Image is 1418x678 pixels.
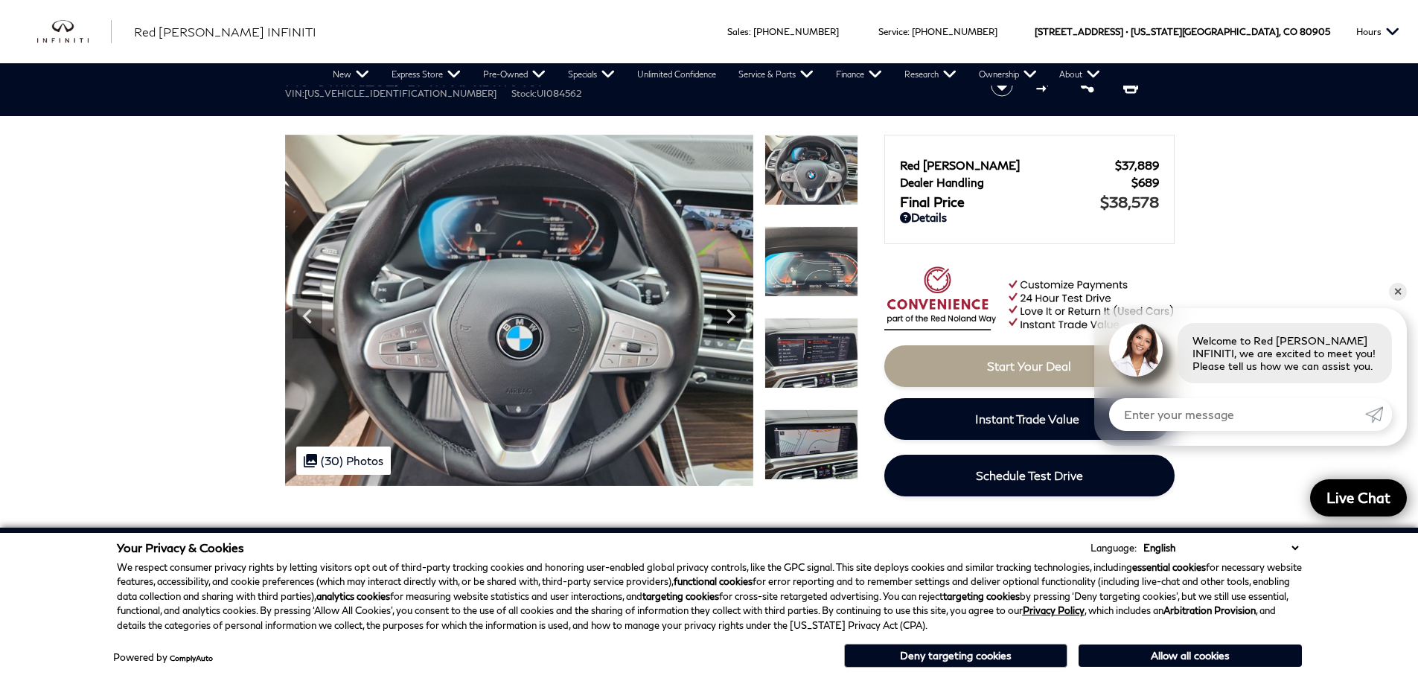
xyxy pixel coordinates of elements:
[1023,604,1085,616] a: Privacy Policy
[844,644,1067,668] button: Deny targeting cookies
[900,176,1131,189] span: Dealer Handling
[764,318,858,388] img: Used 2019 Bronze Metallic BMW xDrive40i image 15
[626,63,727,86] a: Unlimited Confidence
[900,211,1159,224] a: Details
[511,88,537,99] span: Stock:
[1140,540,1302,555] select: Language Select
[285,88,304,99] span: VIN:
[1131,176,1159,189] span: $689
[900,176,1159,189] a: Dealer Handling $689
[1310,479,1407,517] a: Live Chat
[1109,398,1365,431] input: Enter your message
[716,294,746,339] div: Next
[134,25,316,39] span: Red [PERSON_NAME] INFINITI
[907,26,910,37] span: :
[1100,193,1159,211] span: $38,578
[472,63,557,86] a: Pre-Owned
[1035,26,1330,37] a: [STREET_ADDRESS] • [US_STATE][GEOGRAPHIC_DATA], CO 80905
[764,135,858,205] img: Used 2019 Bronze Metallic BMW xDrive40i image 13
[968,63,1048,86] a: Ownership
[893,63,968,86] a: Research
[380,63,472,86] a: Express Store
[537,88,581,99] span: UI084562
[1048,63,1111,86] a: About
[878,26,907,37] span: Service
[674,575,753,587] strong: functional cookies
[1109,323,1163,377] img: Agent profile photo
[764,409,858,480] img: Used 2019 Bronze Metallic BMW xDrive40i image 16
[1132,561,1206,573] strong: essential cookies
[1178,323,1392,383] div: Welcome to Red [PERSON_NAME] INFINITI, we are excited to meet you! Please tell us how we can assi...
[134,23,316,41] a: Red [PERSON_NAME] INFINITI
[117,540,244,554] span: Your Privacy & Cookies
[642,590,719,602] strong: targeting cookies
[975,412,1079,426] span: Instant Trade Value
[749,26,751,37] span: :
[1079,645,1302,667] button: Allow all cookies
[900,194,1100,210] span: Final Price
[1365,398,1392,431] a: Submit
[304,88,496,99] span: [US_VEHICLE_IDENTIFICATION_NUMBER]
[884,455,1175,496] a: Schedule Test Drive
[900,159,1159,172] a: Red [PERSON_NAME] $37,889
[316,590,390,602] strong: analytics cookies
[170,653,213,662] a: ComplyAuto
[1115,159,1159,172] span: $37,889
[293,294,322,339] div: Previous
[764,226,858,297] img: Used 2019 Bronze Metallic BMW xDrive40i image 14
[322,63,380,86] a: New
[1090,543,1137,553] div: Language:
[322,63,1111,86] nav: Main Navigation
[884,398,1171,440] a: Instant Trade Value
[557,63,626,86] a: Specials
[976,468,1083,482] span: Schedule Test Drive
[825,63,893,86] a: Finance
[884,345,1175,387] a: Start Your Deal
[900,193,1159,211] a: Final Price $38,578
[1034,74,1056,97] button: Compare Vehicle
[296,447,391,475] div: (30) Photos
[1319,488,1398,507] span: Live Chat
[987,359,1071,373] span: Start Your Deal
[37,20,112,44] a: infiniti
[912,26,997,37] a: [PHONE_NUMBER]
[285,135,753,486] img: Used 2019 Bronze Metallic BMW xDrive40i image 13
[113,653,213,662] div: Powered by
[37,20,112,44] img: INFINITI
[900,159,1115,172] span: Red [PERSON_NAME]
[1163,604,1256,616] strong: Arbitration Provision
[117,560,1302,633] p: We respect consumer privacy rights by letting visitors opt out of third-party tracking cookies an...
[943,590,1020,602] strong: targeting cookies
[753,26,839,37] a: [PHONE_NUMBER]
[727,63,825,86] a: Service & Parts
[727,26,749,37] span: Sales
